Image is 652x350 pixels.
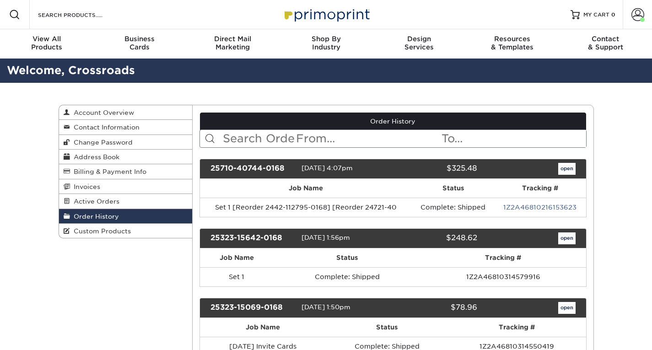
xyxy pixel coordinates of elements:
[186,35,280,43] span: Direct Mail
[559,35,652,43] span: Contact
[280,35,373,43] span: Shop By
[466,29,559,59] a: Resources& Templates
[70,139,133,146] span: Change Password
[59,105,193,120] a: Account Overview
[59,120,193,135] a: Contact Information
[59,164,193,179] a: Billing & Payment Info
[302,303,350,311] span: [DATE] 1:50pm
[200,267,274,286] td: Set 1
[93,35,187,51] div: Cards
[204,232,302,244] div: 25323-15642-0168
[295,130,441,147] input: From...
[280,5,372,24] img: Primoprint
[412,198,494,217] td: Complete: Shipped
[372,35,466,51] div: Services
[372,35,466,43] span: Design
[70,198,119,205] span: Active Orders
[412,179,494,198] th: Status
[200,198,412,217] td: Set 1 [Reorder 2442-112795-0168] [Reorder 24721-40
[386,232,484,244] div: $248.62
[448,318,586,337] th: Tracking #
[559,35,652,51] div: & Support
[280,29,373,59] a: Shop ByIndustry
[441,130,586,147] input: To...
[466,35,559,51] div: & Templates
[186,35,280,51] div: Marketing
[70,109,134,116] span: Account Overview
[302,164,353,172] span: [DATE] 4:07pm
[200,248,274,267] th: Job Name
[59,209,193,224] a: Order History
[494,179,586,198] th: Tracking #
[611,11,615,18] span: 0
[70,153,119,161] span: Address Book
[200,318,326,337] th: Job Name
[420,267,586,286] td: 1Z2A46810314579916
[70,168,146,175] span: Billing & Payment Info
[558,163,576,175] a: open
[93,35,187,43] span: Business
[326,318,448,337] th: Status
[420,248,586,267] th: Tracking #
[302,234,350,241] span: [DATE] 1:56pm
[559,29,652,59] a: Contact& Support
[274,267,421,286] td: Complete: Shipped
[70,183,100,190] span: Invoices
[59,179,193,194] a: Invoices
[222,130,295,147] input: Search Orders...
[70,213,119,220] span: Order History
[59,194,193,209] a: Active Orders
[204,302,302,314] div: 25323-15069-0168
[558,302,576,314] a: open
[204,163,302,175] div: 25710-40744-0168
[558,232,576,244] a: open
[280,35,373,51] div: Industry
[503,204,577,211] a: 1Z2A46810216153623
[186,29,280,59] a: Direct MailMarketing
[70,227,131,235] span: Custom Products
[386,163,484,175] div: $325.48
[466,35,559,43] span: Resources
[372,29,466,59] a: DesignServices
[200,179,412,198] th: Job Name
[200,113,586,130] a: Order History
[59,135,193,150] a: Change Password
[59,224,193,238] a: Custom Products
[583,11,609,19] span: MY CART
[59,150,193,164] a: Address Book
[93,29,187,59] a: BusinessCards
[37,9,126,20] input: SEARCH PRODUCTS.....
[274,248,421,267] th: Status
[386,302,484,314] div: $78.96
[70,124,140,131] span: Contact Information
